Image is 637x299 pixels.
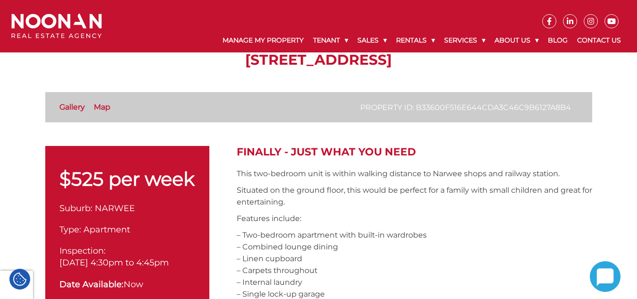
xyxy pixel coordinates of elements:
h1: [STREET_ADDRESS] [45,51,592,68]
p: This two-bedroom unit is within walking distance to Narwee shops and railway station. [237,168,592,179]
a: Blog [543,28,572,52]
a: Services [439,28,490,52]
span: NARWEE [95,203,135,214]
span: [DATE] 4:30pm to 4:45pm [59,257,169,268]
a: Gallery [59,103,85,111]
p: $525 per week [59,170,195,188]
h2: FINALLY - JUST WHAT YOU NEED [237,146,592,158]
div: Cookie Settings [9,269,30,290]
p: Features include: [237,213,592,224]
p: Situated on the ground floor, this would be perfect for a family with small children and great fo... [237,184,592,208]
span: Type: [59,224,81,235]
a: Tenant [308,28,353,52]
a: Rentals [391,28,439,52]
span: Suburb: [59,203,92,214]
a: Sales [353,28,391,52]
div: Now [59,278,195,291]
img: Noonan Real Estate Agency [11,14,102,39]
a: Manage My Property [218,28,308,52]
p: Property ID: b33600f516e644cda3c46c9b6127a8b4 [360,102,571,113]
a: Contact Us [572,28,626,52]
span: Apartment [83,224,130,235]
a: Map [94,103,110,111]
a: About Us [490,28,543,52]
strong: Date Available: [59,279,124,290]
span: Inspection: [59,246,106,256]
